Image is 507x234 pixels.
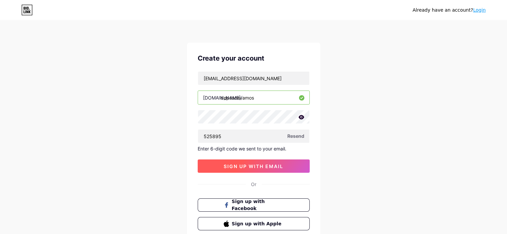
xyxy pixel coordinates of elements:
[203,94,242,101] div: [DOMAIN_NAME]/
[198,217,310,230] button: Sign up with Apple
[198,53,310,63] div: Create your account
[224,163,283,169] span: sign up with email
[473,7,486,13] a: Login
[198,72,309,85] input: Email
[232,198,283,212] span: Sign up with Facebook
[198,198,310,212] button: Sign up with Facebook
[198,159,310,173] button: sign up with email
[251,181,256,188] div: Or
[413,7,486,14] div: Already have an account?
[232,220,283,227] span: Sign up with Apple
[198,129,309,143] input: Paste login code
[198,91,309,104] input: username
[287,132,304,139] span: Resend
[198,146,310,151] div: Enter 6-digit code we sent to your email.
